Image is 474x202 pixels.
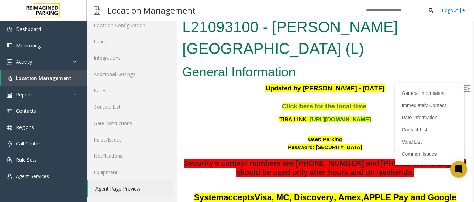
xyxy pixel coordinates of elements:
span: Monitoring [16,42,41,49]
img: pageIcon [94,2,100,19]
span: Activity [16,58,32,65]
a: Integrations [87,50,173,66]
span: System [17,177,46,187]
img: 'icon' [7,76,12,81]
a: Immediately Contact [225,87,269,93]
h1: L21093100 - [PERSON_NAME][GEOGRAPHIC_DATA] (L) [5,1,291,44]
img: 'icon' [7,92,12,98]
span: Agent Services [16,173,49,179]
span: Regions [16,124,34,130]
span: Reports [16,91,34,98]
a: Location Management [1,70,87,86]
img: 'icon' [7,174,12,179]
font: , [78,177,186,187]
a: Click here for the local time [105,88,190,94]
img: 'icon' [7,125,12,130]
a: General Information [225,75,268,81]
a: Agent Page Preview [88,180,173,197]
span: Rule Sets [16,156,37,163]
img: 'icon' [7,43,12,49]
a: Rate Information [225,99,261,105]
a: Logout [442,7,465,14]
a: Notifications [87,148,173,164]
span: accepts [46,177,77,187]
span: Dashboard [16,26,41,32]
a: Additional Settings [87,66,173,82]
a: Gate Instructions [87,115,173,131]
a: Contact List [225,112,250,117]
span: Updated by [PERSON_NAME] - [DATE] [88,69,208,76]
img: 'icon' [7,59,12,65]
a: Common Issues [225,136,260,142]
a: Location Configuration [87,17,173,33]
a: Equipment [87,164,173,180]
img: 'icon' [7,141,12,147]
img: 'icon' [7,27,12,32]
font: Password: [SECURITY_DATA] [111,129,185,135]
span: Call Centers [16,140,43,147]
img: Open/Close Sidebar Menu [286,70,293,77]
a: [URL][DOMAIN_NAME] [133,101,194,107]
a: Rates [87,82,173,99]
span: Click here for the local time [105,87,190,95]
h2: General Information [5,48,291,66]
h3: Location Management [104,2,199,19]
img: 'icon' [7,157,12,163]
img: 'icon' [7,108,12,114]
font: User: Parking [131,121,165,127]
span: Contacts [16,107,36,114]
b: Visa, MC, Discovery, Amex [78,177,184,187]
a: Vend List [225,124,245,129]
img: logout [460,7,465,14]
a: Contact List [87,99,173,115]
font: TIBA LINK - [102,101,194,107]
span: Location Management [16,75,71,81]
span: Security's contact numbers are [PHONE_NUMBER] and [PHONE_NUMBER], and should be used only after h... [7,144,289,162]
a: Lanes [87,33,173,50]
a: Rules/Issues [87,131,173,148]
